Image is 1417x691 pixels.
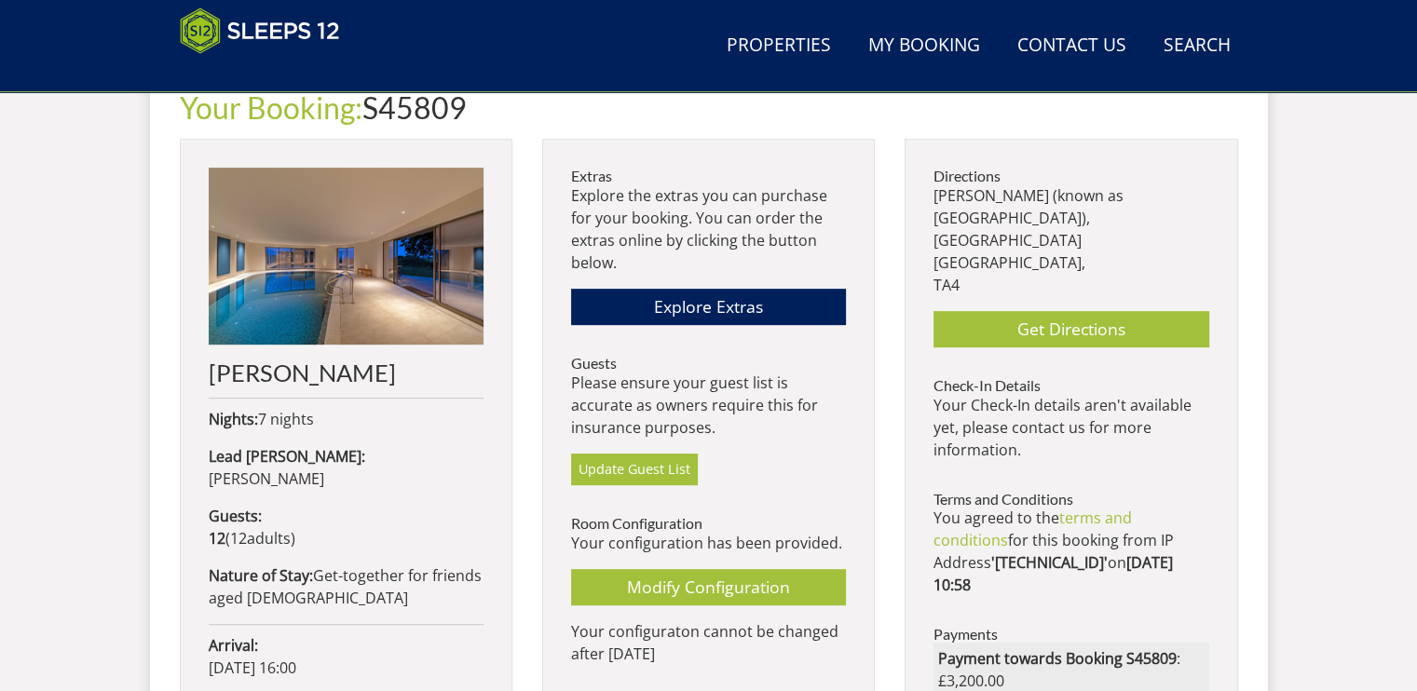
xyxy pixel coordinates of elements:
a: Explore Extras [571,289,846,325]
a: Modify Configuration [571,569,846,605]
h3: Extras [571,168,846,184]
h3: Room Configuration [571,515,846,532]
iframe: Customer reviews powered by Trustpilot [170,65,366,81]
a: Your Booking: [180,89,362,126]
p: 7 nights [209,408,484,430]
a: terms and conditions [933,508,1132,550]
span: [PERSON_NAME] [209,468,324,489]
p: Explore the extras you can purchase for your booking. You can order the extras online by clicking... [571,184,846,274]
h3: Guests [571,355,846,372]
h1: S45809 [180,91,1238,124]
strong: [DATE] 10:58 [933,552,1173,595]
h3: Terms and Conditions [933,491,1208,508]
span: s [283,528,291,549]
img: Sleeps 12 [180,7,340,54]
img: An image of 'Perys Hill' [209,168,484,345]
a: My Booking [861,25,988,67]
a: Get Directions [933,311,1208,347]
h3: Directions [933,168,1208,184]
strong: Lead [PERSON_NAME]: [209,446,365,467]
p: Your configuration has been provided. [571,532,846,554]
p: Your configuraton cannot be changed after [DATE] [571,620,846,665]
strong: '[TECHNICAL_ID]' [991,552,1108,573]
strong: Arrival: [209,635,258,656]
strong: Guests: [209,506,262,526]
strong: Payment towards Booking S45809 [938,648,1177,669]
p: [DATE] 16:00 [209,634,484,679]
span: adult [230,528,291,549]
strong: Nights: [209,409,258,429]
strong: 12 [209,528,225,549]
strong: Nature of Stay: [209,565,313,586]
h2: [PERSON_NAME] [209,359,484,386]
h3: Check-In Details [933,377,1208,394]
p: Please ensure your guest list is accurate as owners require this for insurance purposes. [571,372,846,439]
span: ( ) [209,528,295,549]
p: Get-together for friends aged [DEMOGRAPHIC_DATA] [209,564,484,609]
p: You agreed to the for this booking from IP Address on [933,507,1208,596]
a: Contact Us [1010,25,1134,67]
p: Your Check-In details aren't available yet, please contact us for more information. [933,394,1208,461]
a: Search [1156,25,1238,67]
h3: Payments [933,626,1208,643]
a: [PERSON_NAME] [209,168,484,386]
span: 12 [230,528,247,549]
p: [PERSON_NAME] (known as [GEOGRAPHIC_DATA]), [GEOGRAPHIC_DATA] [GEOGRAPHIC_DATA], TA4 [933,184,1208,296]
a: Update Guest List [571,454,698,485]
a: Properties [719,25,838,67]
